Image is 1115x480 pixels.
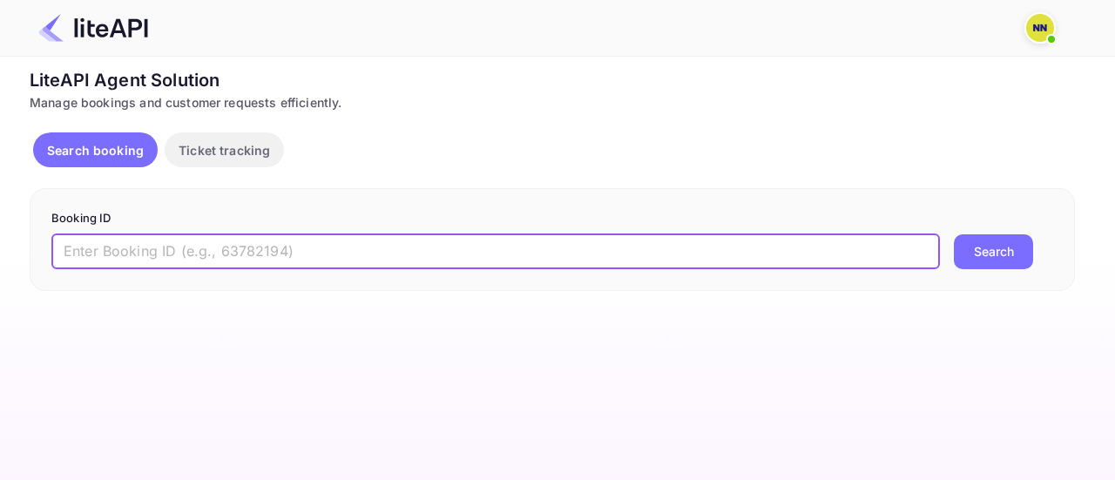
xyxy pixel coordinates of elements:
div: LiteAPI Agent Solution [30,67,1075,93]
button: Search [954,234,1033,269]
div: Manage bookings and customer requests efficiently. [30,93,1075,112]
input: Enter Booking ID (e.g., 63782194) [51,234,940,269]
img: N/A N/A [1026,14,1054,42]
p: Ticket tracking [179,141,270,159]
p: Booking ID [51,210,1053,227]
p: Search booking [47,141,144,159]
img: LiteAPI Logo [38,14,148,42]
